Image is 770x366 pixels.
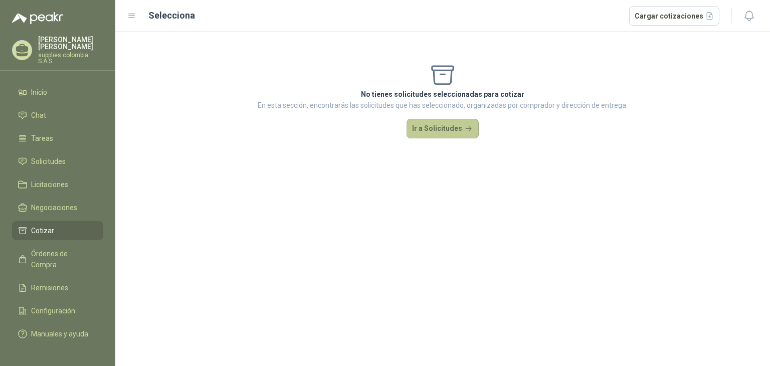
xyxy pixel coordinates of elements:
a: Configuración [12,301,103,320]
span: Configuración [31,305,75,316]
button: Cargar cotizaciones [629,6,720,26]
a: Inicio [12,83,103,102]
a: Cotizar [12,221,103,240]
a: Órdenes de Compra [12,244,103,274]
a: Negociaciones [12,198,103,217]
span: Negociaciones [31,202,77,213]
h2: Selecciona [148,9,195,23]
p: supplies colombia S.A.S [38,52,103,64]
span: Remisiones [31,282,68,293]
span: Tareas [31,133,53,144]
a: Tareas [12,129,103,148]
span: Órdenes de Compra [31,248,94,270]
a: Licitaciones [12,175,103,194]
a: Remisiones [12,278,103,297]
img: Logo peakr [12,12,63,24]
a: Solicitudes [12,152,103,171]
a: Chat [12,106,103,125]
button: Ir a Solicitudes [407,119,479,139]
span: Solicitudes [31,156,66,167]
span: Licitaciones [31,179,68,190]
span: Cotizar [31,225,54,236]
a: Manuales y ayuda [12,324,103,343]
span: Manuales y ayuda [31,328,88,339]
p: No tienes solicitudes seleccionadas para cotizar [258,89,628,100]
p: [PERSON_NAME] [PERSON_NAME] [38,36,103,50]
p: En esta sección, encontrarás las solicitudes que has seleccionado, organizadas por comprador y di... [258,100,628,111]
span: Inicio [31,87,47,98]
span: Chat [31,110,46,121]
